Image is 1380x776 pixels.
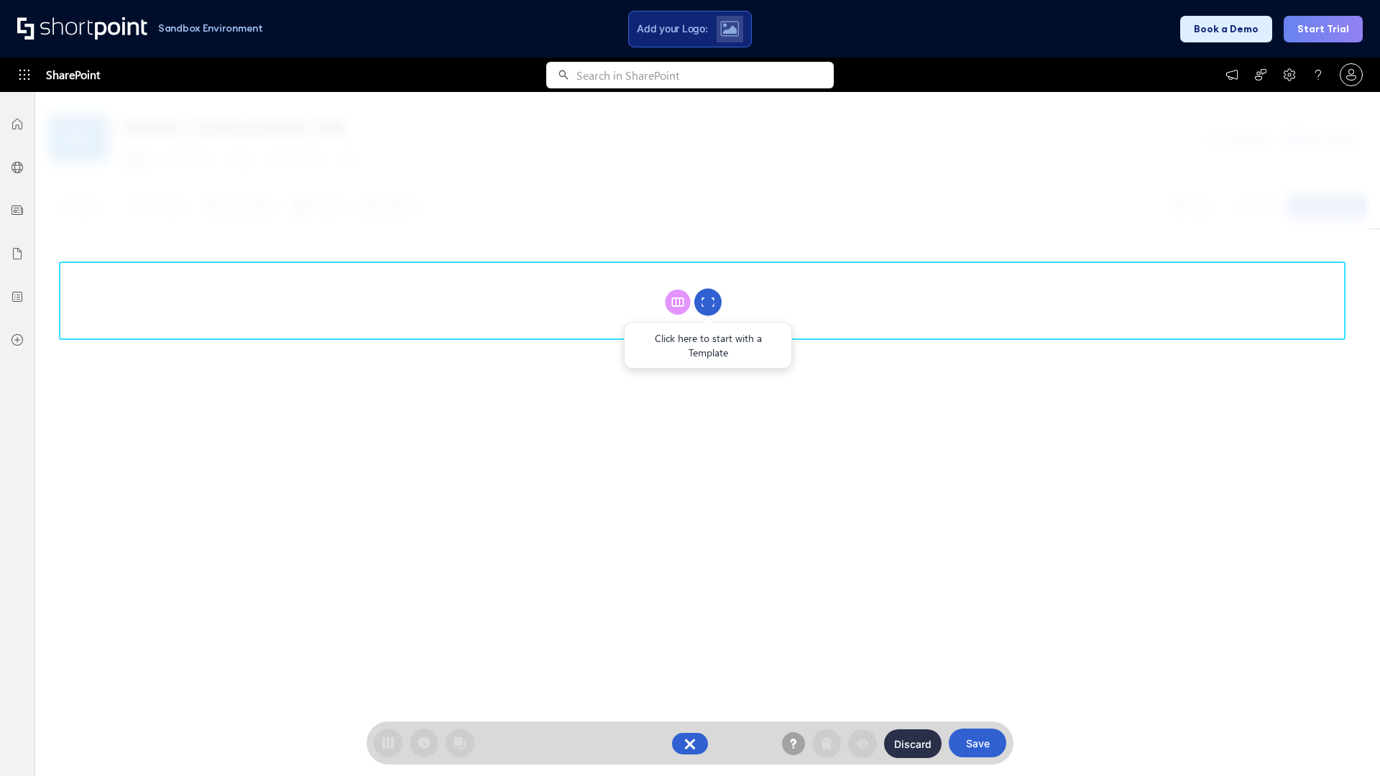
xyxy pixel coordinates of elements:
[720,21,739,37] img: Upload logo
[1180,16,1272,42] button: Book a Demo
[949,729,1006,757] button: Save
[884,729,942,758] button: Discard
[1121,609,1380,776] iframe: Chat Widget
[46,57,100,92] span: SharePoint
[637,22,707,35] span: Add your Logo:
[576,62,834,88] input: Search in SharePoint
[1284,16,1363,42] button: Start Trial
[158,24,263,32] h1: Sandbox Environment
